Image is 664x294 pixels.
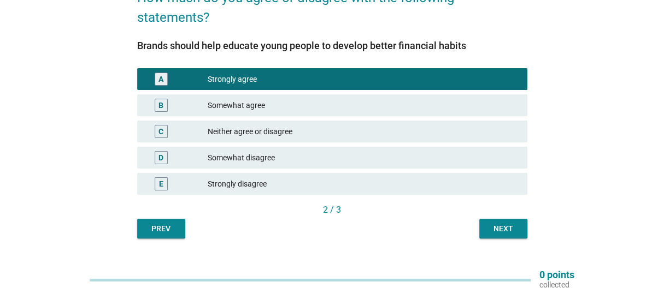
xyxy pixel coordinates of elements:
[208,73,518,86] div: Strongly agree
[208,125,518,138] div: Neither agree or disagree
[208,151,518,164] div: Somewhat disagree
[158,74,163,85] div: A
[146,223,177,235] div: Prev
[159,178,163,190] div: E
[158,100,163,111] div: B
[137,203,527,217] div: 2 / 3
[479,219,527,238] button: Next
[208,177,518,190] div: Strongly disagree
[137,38,527,53] div: Brands should help educate young people to develop better financial habits
[158,152,163,164] div: D
[539,270,574,280] p: 0 points
[488,223,519,235] div: Next
[208,99,518,112] div: Somewhat agree
[539,280,574,290] p: collected
[137,219,185,238] button: Prev
[158,126,163,137] div: C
